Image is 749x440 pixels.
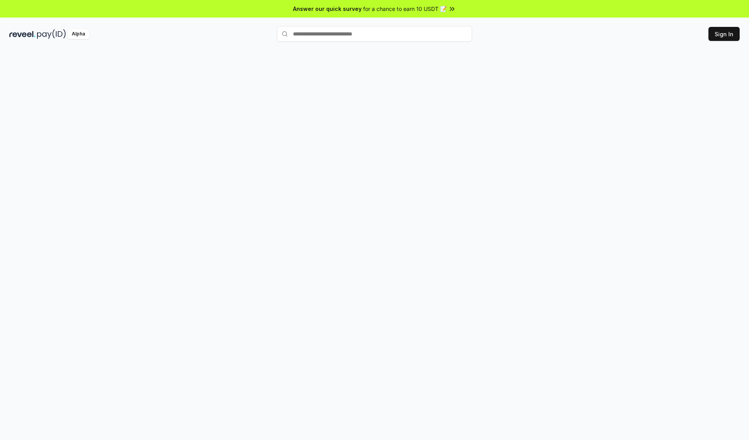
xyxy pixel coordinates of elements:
div: Alpha [67,29,89,39]
img: reveel_dark [9,29,35,39]
button: Sign In [708,27,740,41]
span: for a chance to earn 10 USDT 📝 [363,5,447,13]
img: pay_id [37,29,66,39]
span: Answer our quick survey [293,5,362,13]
